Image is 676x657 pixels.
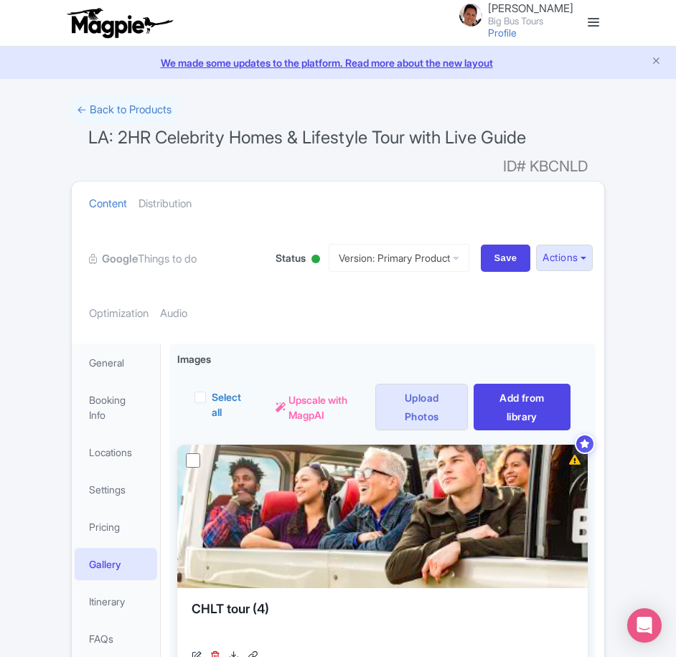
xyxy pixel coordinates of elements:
[75,585,157,618] a: Itinerary
[75,548,157,580] a: Gallery
[89,181,127,227] a: Content
[451,3,573,26] a: [PERSON_NAME] Big Bus Tours
[329,244,469,272] a: Version: Primary Product
[75,473,157,506] a: Settings
[139,181,192,227] a: Distribution
[64,7,175,39] img: logo-ab69f6fb50320c5b225c76a69d11143b.png
[503,152,588,181] span: ID# KBCNLD
[627,608,662,643] div: Open Intercom Messenger
[89,291,149,336] a: Optimization
[75,623,157,655] a: FAQs
[75,346,157,379] a: General
[9,55,667,70] a: We made some updates to the platform. Read more about the new layout
[212,389,250,420] label: Select all
[488,27,517,39] a: Profile
[192,600,573,643] div: CHLT tour (4)
[276,250,306,265] span: Status
[276,392,376,422] a: Upscale with MagpAI
[88,127,526,148] span: LA: 2HR Celebrity Homes & Lifestyle Tour with Live Guide
[75,384,157,431] a: Booking Info
[536,245,593,271] button: Actions
[651,54,662,70] button: Close announcement
[75,436,157,468] a: Locations
[89,237,197,282] a: GoogleThings to do
[474,384,571,431] a: Add from library
[102,251,138,268] strong: Google
[488,16,573,26] small: Big Bus Tours
[177,351,211,367] span: Images
[71,96,177,124] a: ← Back to Products
[75,511,157,543] a: Pricing
[309,249,323,271] div: Active
[288,392,376,422] span: Upscale with MagpAI
[481,245,531,272] input: Save
[160,291,187,336] a: Audio
[488,1,573,15] span: [PERSON_NAME]
[459,4,482,27] img: ww8ahpxye42srrrugrao.jpg
[375,384,468,431] a: Upload Photos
